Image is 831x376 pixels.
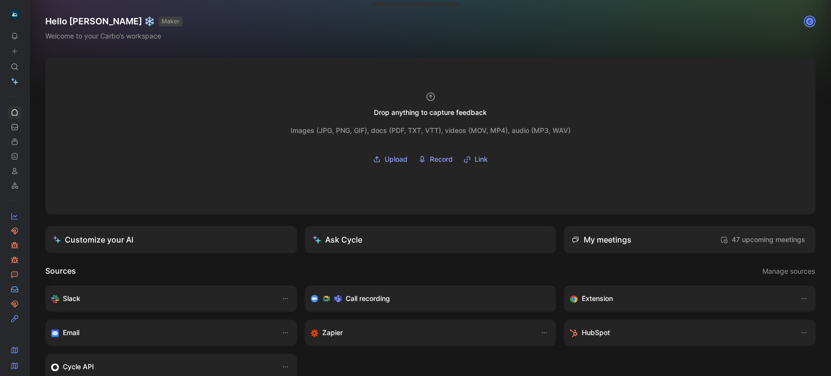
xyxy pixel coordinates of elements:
h3: Call recording [346,293,390,304]
button: Manage sources [762,265,815,278]
button: 47 upcoming meetings [718,232,808,247]
button: Carbo [8,8,21,21]
span: Upload [385,153,407,165]
button: Upload [369,152,411,167]
button: Ask Cycle [305,226,556,253]
div: Sync customers & send feedback from custom sources. Get inspired by our favorite use case [51,361,272,373]
button: Link [460,152,491,167]
div: Welcome to your Carbo’s workspace [45,30,183,42]
span: Link [475,153,488,165]
h3: Slack [63,293,80,304]
div: Record & transcribe meetings from Zoom, Meet & Teams. [311,293,543,304]
button: MAKER [159,17,183,26]
a: Customize your AI [45,226,297,253]
span: 47 upcoming meetings [720,234,805,245]
h3: Cycle API [63,361,94,373]
h3: Email [63,327,79,338]
div: C [805,17,814,26]
div: Ask Cycle [313,234,362,245]
h3: Zapier [322,327,343,338]
div: My meetings [572,234,631,245]
h2: Sources [45,265,76,278]
h3: Extension [581,293,612,304]
div: Capture feedback from thousands of sources with Zapier (survey results, recordings, sheets, etc). [311,327,531,338]
h1: Hello [PERSON_NAME] ❄️ [45,16,183,27]
h3: HubSpot [581,327,609,338]
div: Capture feedback from anywhere on the web [570,293,790,304]
button: Record [415,152,456,167]
div: Sync your customers, send feedback and get updates in Slack [51,293,272,304]
span: Record [430,153,453,165]
div: Forward emails to your feedback inbox [51,327,272,338]
span: Manage sources [762,265,815,277]
div: Drop anything to capture feedback [374,107,487,118]
div: Images (JPG, PNG, GIF), docs (PDF, TXT, VTT), videos (MOV, MP4), audio (MP3, WAV) [291,125,571,136]
img: Carbo [10,10,19,19]
div: Customize your AI [53,234,133,245]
